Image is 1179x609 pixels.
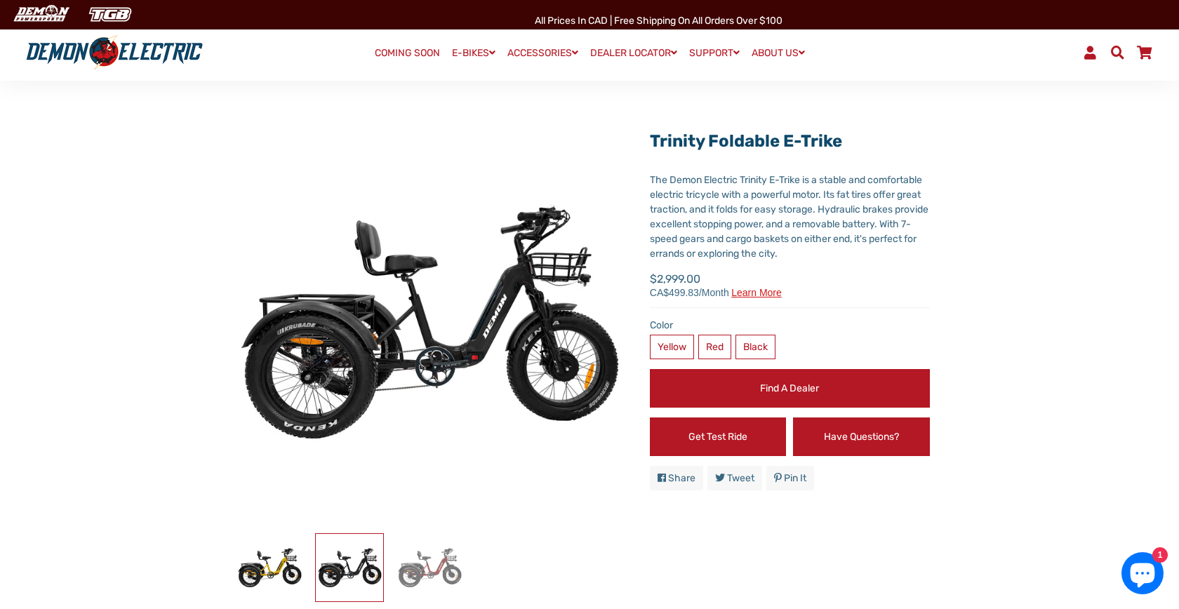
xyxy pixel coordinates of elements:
[650,173,930,261] div: The Demon Electric Trinity E-Trike is a stable and comfortable electric tricycle with a powerful ...
[535,15,782,27] span: All Prices in CAD | Free shipping on all orders over $100
[650,318,930,333] label: Color
[7,3,74,26] img: Demon Electric
[650,271,782,297] span: $2,999.00
[793,417,930,456] a: Have Questions?
[747,43,810,63] a: ABOUT US
[447,43,500,63] a: E-BIKES
[1117,552,1168,598] inbox-online-store-chat: Shopify online store chat
[698,335,731,359] label: Red
[650,335,694,359] label: Yellow
[650,369,930,408] a: Find a Dealer
[727,472,754,484] span: Tweet
[370,43,445,63] a: COMING SOON
[21,34,208,71] img: Demon Electric logo
[784,472,806,484] span: Pin it
[585,43,682,63] a: DEALER LOCATOR
[684,43,745,63] a: SUPPORT
[668,472,695,484] span: Share
[735,335,775,359] label: Black
[650,417,787,456] a: Get Test Ride
[502,43,583,63] a: ACCESSORIES
[650,131,842,151] a: Trinity Foldable E-Trike
[81,3,139,26] img: TGB Canada
[236,534,303,601] img: Trinity Foldable E-Trike
[396,534,463,601] img: Trinity Foldable E-Trike
[316,534,383,601] img: Trinity Foldable E-Trike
